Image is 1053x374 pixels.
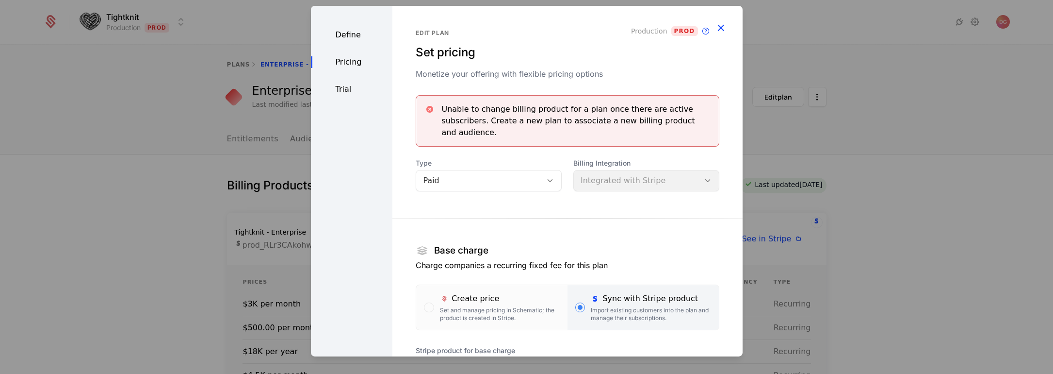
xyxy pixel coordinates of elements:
[311,84,393,95] div: Trial
[416,45,719,60] div: Set pricing
[631,26,667,36] span: Production
[311,29,393,41] div: Define
[434,246,488,255] h1: Base charge
[416,346,719,356] span: Stripe product for base charge
[591,293,711,305] div: Sync with Stripe product
[416,158,562,168] span: Type
[671,26,698,36] span: Prod
[311,56,393,68] div: Pricing
[440,306,560,322] div: Set and manage pricing in Schematic; the product is created in Stripe.
[591,306,711,322] div: Import existing customers into the plan and manage their subscriptions.
[416,29,719,37] div: Edit plan
[416,259,719,271] p: Charge companies a recurring fixed fee for this plan
[423,175,535,187] div: Paid
[441,103,711,138] div: Unable to change billing product for a plan once there are active subscribers. Create a new plan ...
[416,68,719,80] div: Monetize your offering with flexible pricing options
[440,293,560,305] div: Create price
[573,158,719,168] span: Billing Integration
